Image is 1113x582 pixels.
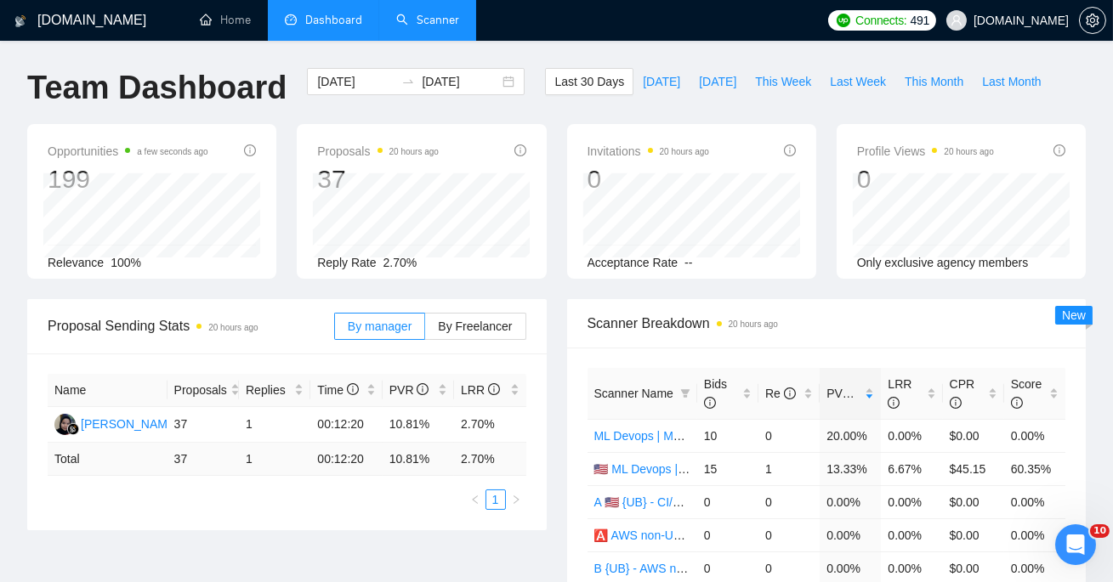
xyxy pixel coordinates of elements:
td: 0 [758,419,820,452]
td: 10 [697,419,758,452]
span: LRR [888,377,911,410]
a: 🅰️ AWS non-US/AU/CA - DevOps SP [594,528,793,542]
span: info-circle [514,144,526,156]
span: 100% [111,256,141,269]
span: user [951,14,963,26]
span: swap-right [401,75,415,88]
td: 10.81 % [383,443,454,476]
button: [DATE] [690,68,746,95]
a: 1 [486,490,505,509]
span: Score [1011,377,1042,410]
span: Reply Rate [317,256,376,269]
td: 6.67% [881,452,942,485]
div: 0 [588,163,709,195]
td: 1 [758,452,820,485]
span: Only exclusive agency members [857,256,1029,269]
td: $0.00 [943,485,1004,518]
span: info-circle [1011,397,1023,409]
img: gigradar-bm.png [67,423,79,435]
button: This Week [746,68,821,95]
a: A 🇺🇸 {UB} - CI/CD US/AU/CA - DevOps SP [594,495,822,509]
td: 0.00% [820,485,881,518]
span: filter [680,388,690,398]
div: [PERSON_NAME] [81,415,179,433]
th: Name [48,374,168,407]
td: 13.33% [820,452,881,485]
li: Previous Page [465,489,486,510]
span: Invitations [588,141,709,161]
span: info-circle [244,144,256,156]
td: $45.15 [943,452,1004,485]
td: 37 [168,443,239,476]
td: 1 [239,443,310,476]
time: 20 hours ago [729,319,778,329]
time: 20 hours ago [208,323,258,332]
li: Next Page [506,489,526,510]
td: 0.00% [881,419,942,452]
td: 0.00% [881,518,942,551]
td: $0.00 [943,518,1004,551]
span: LRR [461,383,500,397]
td: 0 [697,485,758,518]
span: info-circle [704,397,716,409]
button: Last 30 Days [545,68,633,95]
span: Scanner Name [594,387,673,400]
span: filter [677,381,694,406]
span: Dashboard [305,13,362,27]
span: right [511,494,521,505]
iframe: Intercom live chat [1055,524,1096,565]
td: 10.81% [383,407,454,443]
button: right [506,489,526,510]
button: Last Week [821,68,895,95]
button: [DATE] [633,68,690,95]
span: 10 [1090,524,1110,538]
button: Last Month [973,68,1050,95]
img: upwork-logo.png [837,14,850,27]
span: Connects: [855,11,906,30]
span: Proposals [174,381,227,399]
td: 2.70% [454,407,525,443]
span: info-circle [1053,144,1065,156]
a: setting [1079,14,1106,27]
a: B {UB} - AWS non-US/AU/CA - General Profile [594,562,839,575]
span: Last 30 Days [554,72,624,91]
span: [DATE] [643,72,680,91]
span: setting [1080,14,1105,27]
span: Acceptance Rate [588,256,679,269]
td: 00:12:20 [310,443,382,476]
time: 20 hours ago [660,147,709,156]
time: 20 hours ago [944,147,993,156]
span: By manager [348,319,412,333]
span: Bids [704,377,727,410]
td: 0 [697,518,758,551]
td: 0.00% [1004,518,1065,551]
a: homeHome [200,13,251,27]
span: New [1062,308,1086,322]
span: This Month [905,72,963,91]
td: 2.70 % [454,443,525,476]
span: Opportunities [48,141,208,161]
th: Proposals [168,374,239,407]
td: $0.00 [943,419,1004,452]
span: Relevance [48,256,104,269]
span: info-circle [950,397,962,409]
span: Proposal Sending Stats [48,315,334,336]
span: dashboard [285,14,297,25]
td: 20.00% [820,419,881,452]
span: info-circle [488,383,500,395]
button: left [465,489,486,510]
span: Proposals [317,141,439,161]
span: info-circle [784,387,796,399]
span: Last Month [982,72,1041,91]
td: 0.00% [1004,485,1065,518]
span: PVR [389,383,429,397]
span: CPR [950,377,975,410]
h1: Team Dashboard [27,68,287,108]
span: info-circle [888,397,900,409]
span: -- [684,256,692,269]
td: 1 [239,407,310,443]
span: info-circle [347,383,359,395]
td: 0.00% [1004,419,1065,452]
span: info-circle [784,144,796,156]
span: Last Week [830,72,886,91]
